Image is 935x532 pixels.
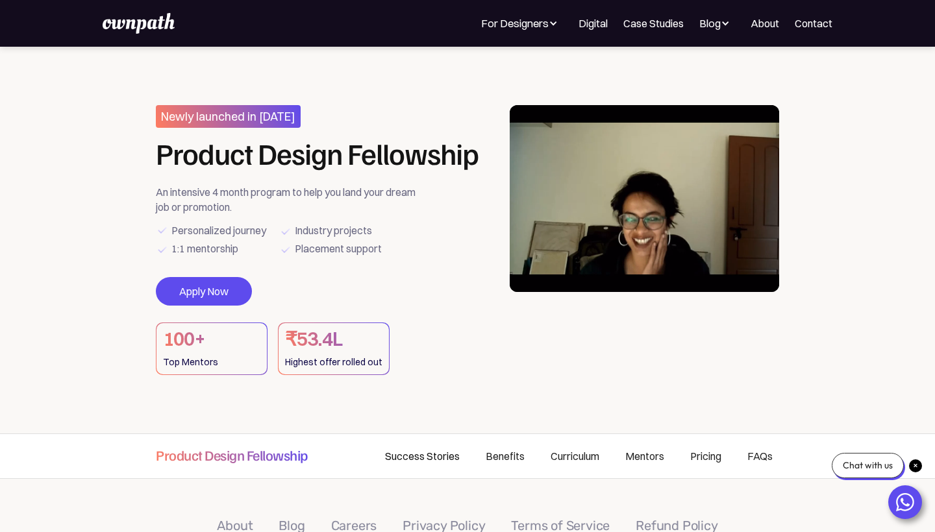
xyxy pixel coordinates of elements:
[156,434,308,474] a: Product Design Fellowship
[156,138,479,168] h1: Product Design Fellowship
[579,16,608,31] a: Digital
[538,434,612,478] a: Curriculum
[481,16,549,31] div: For Designers
[156,446,308,464] h4: Product Design Fellowship
[171,239,238,258] div: 1:1 mentorship
[734,434,779,478] a: FAQs
[473,434,538,478] a: Benefits
[699,16,721,31] div: Blog
[156,105,301,128] h3: Newly launched in [DATE]
[163,353,260,371] div: Top Mentors
[372,434,473,478] a: Success Stories
[156,185,425,214] div: An intensive 4 month program to help you land your dream job or promotion.
[285,353,382,371] div: Highest offer rolled out
[612,434,677,478] a: Mentors
[156,277,252,306] a: Apply Now
[285,326,382,352] h1: ₹53.4L
[751,16,779,31] a: About
[623,16,684,31] a: Case Studies
[481,16,563,31] div: For Designers
[163,326,260,352] h1: 100+
[699,16,735,31] div: Blog
[795,16,832,31] a: Contact
[171,221,266,239] div: Personalized journey
[295,239,382,258] div: Placement support
[677,434,734,478] a: Pricing
[832,453,904,478] div: Chat with us
[295,221,372,239] div: Industry projects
